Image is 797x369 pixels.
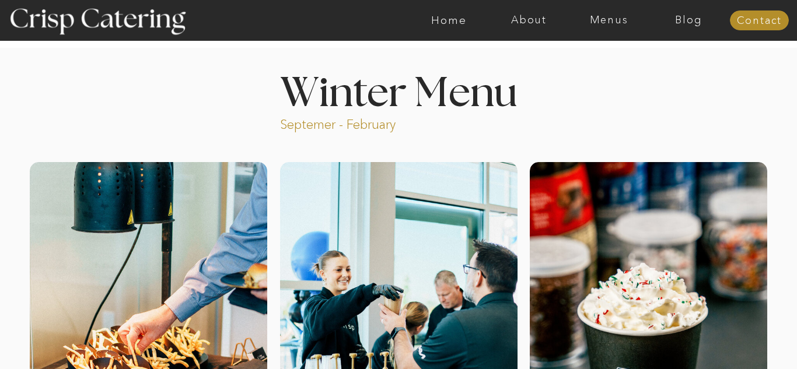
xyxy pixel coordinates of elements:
[236,73,561,108] h1: Winter Menu
[569,15,649,26] a: Menus
[730,15,789,27] a: Contact
[409,15,489,26] a: Home
[280,116,441,129] p: Septemer - February
[649,15,729,26] a: Blog
[489,15,569,26] a: About
[680,311,797,369] iframe: podium webchat widget bubble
